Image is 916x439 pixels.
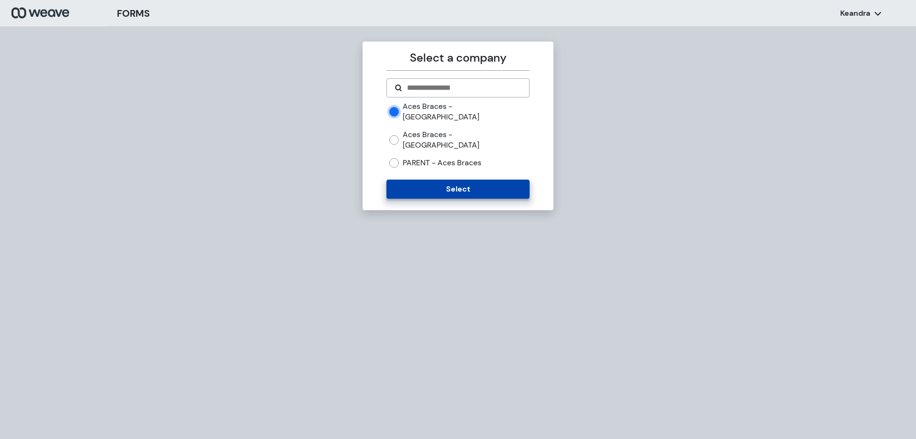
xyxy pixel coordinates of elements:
[386,180,529,199] button: Select
[403,101,529,122] label: Aces Braces - [GEOGRAPHIC_DATA]
[406,82,521,94] input: Search
[386,49,529,66] p: Select a company
[117,6,150,21] h3: FORMS
[840,8,870,19] p: Keandra
[403,129,529,150] label: Aces Braces - [GEOGRAPHIC_DATA]
[403,158,481,168] label: PARENT - Aces Braces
